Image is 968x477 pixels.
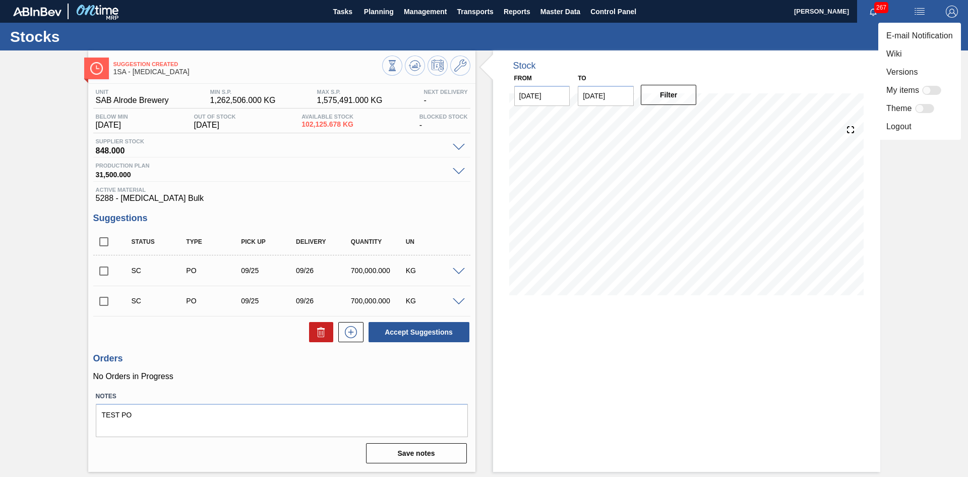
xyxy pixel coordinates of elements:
[878,63,961,81] li: Versions
[878,118,961,136] li: Logout
[886,84,919,96] label: My items
[886,102,912,115] label: Theme
[878,27,961,45] li: E-mail Notification
[878,45,961,63] li: Wiki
